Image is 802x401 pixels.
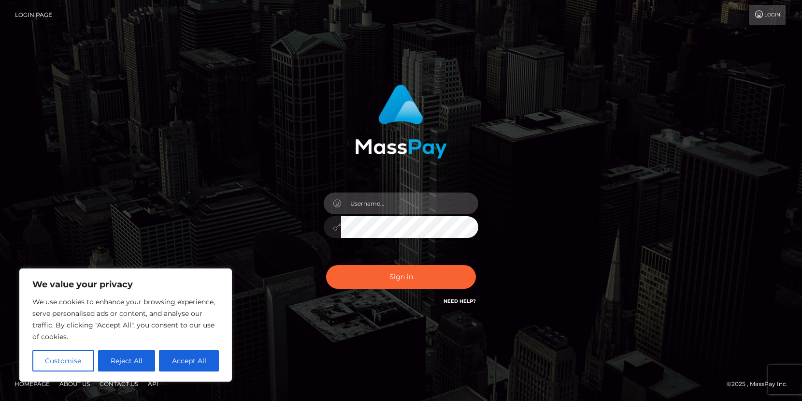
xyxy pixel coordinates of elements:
p: We value your privacy [32,279,219,290]
a: Homepage [11,376,54,391]
div: © 2025 , MassPay Inc. [727,379,795,389]
button: Reject All [98,350,156,371]
a: Need Help? [444,298,476,304]
p: We use cookies to enhance your browsing experience, serve personalised ads or content, and analys... [32,296,219,342]
input: Username... [341,193,478,214]
a: Login Page [15,5,52,25]
a: About Us [56,376,94,391]
a: Contact Us [96,376,142,391]
a: API [144,376,162,391]
button: Sign in [326,265,476,289]
button: Customise [32,350,94,371]
a: Login [749,5,786,25]
img: MassPay Login [355,85,447,159]
div: We value your privacy [19,268,232,382]
button: Accept All [159,350,219,371]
